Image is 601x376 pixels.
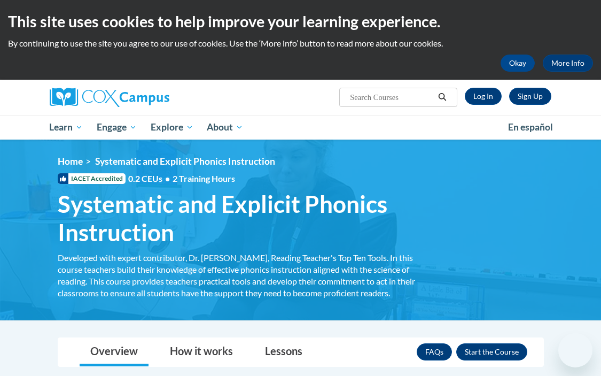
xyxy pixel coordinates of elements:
button: Okay [501,55,535,72]
a: How it works [159,338,244,366]
a: Explore [144,115,200,140]
span: • [165,173,170,183]
input: Search Courses [349,91,434,104]
button: Enroll [456,343,527,360]
span: Systematic and Explicit Phonics Instruction [95,156,275,167]
a: Log In [465,88,502,105]
span: En español [508,121,553,133]
a: More Info [543,55,593,72]
span: Learn [49,121,83,134]
a: En español [501,116,560,139]
div: Main menu [42,115,560,140]
a: Home [58,156,83,167]
span: Systematic and Explicit Phonics Instruction [58,190,426,247]
a: Cox Campus [50,88,206,107]
span: Explore [151,121,193,134]
img: Cox Campus [50,88,169,107]
span: IACET Accredited [58,173,126,184]
button: Search [434,91,450,104]
iframe: Button to launch messaging window [558,333,592,367]
a: FAQs [417,343,452,360]
p: By continuing to use the site you agree to our use of cookies. Use the ‘More info’ button to read... [8,37,593,49]
a: Lessons [254,338,313,366]
a: About [200,115,250,140]
a: Overview [80,338,149,366]
span: Engage [97,121,137,134]
span: About [207,121,243,134]
a: Register [509,88,551,105]
a: Engage [90,115,144,140]
div: Developed with expert contributor, Dr. [PERSON_NAME], Reading Teacher's Top Ten Tools. In this co... [58,252,426,299]
a: Learn [43,115,90,140]
span: 2 Training Hours [173,173,235,183]
span: 0.2 CEUs [128,173,235,185]
h2: This site uses cookies to help improve your learning experience. [8,11,593,32]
